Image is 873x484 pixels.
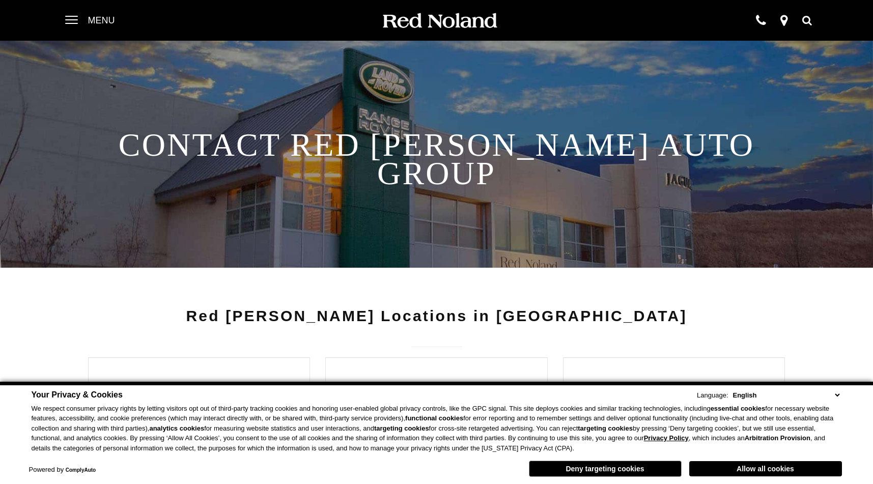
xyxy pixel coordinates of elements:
[335,378,538,445] a: Red [PERSON_NAME] INEOS Grenadier
[29,467,96,473] div: Powered by
[573,378,775,423] a: Red Noland INFINITI
[711,405,766,412] strong: essential cookies
[32,404,842,453] p: We respect consumer privacy rights by letting visitors opt out of third-party tracking cookies an...
[381,12,498,30] img: Red Noland Auto Group
[88,296,785,336] h1: Red [PERSON_NAME] Locations in [GEOGRAPHIC_DATA]
[66,467,96,473] a: ComplyAuto
[149,424,204,432] strong: analytics cookies
[98,378,300,445] a: Red [PERSON_NAME] Cadillac
[374,424,429,432] strong: targeting cookies
[644,434,689,442] a: Privacy Policy
[32,390,123,400] span: Your Privacy & Cookies
[578,424,633,432] strong: targeting cookies
[529,461,682,477] button: Deny targeting cookies
[745,434,810,442] strong: Arbitration Provision
[697,392,728,398] div: Language:
[405,414,463,422] strong: functional cookies
[730,390,842,400] select: Language Select
[88,121,785,188] h2: Contact Red [PERSON_NAME] Auto Group
[689,461,842,476] button: Allow all cookies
